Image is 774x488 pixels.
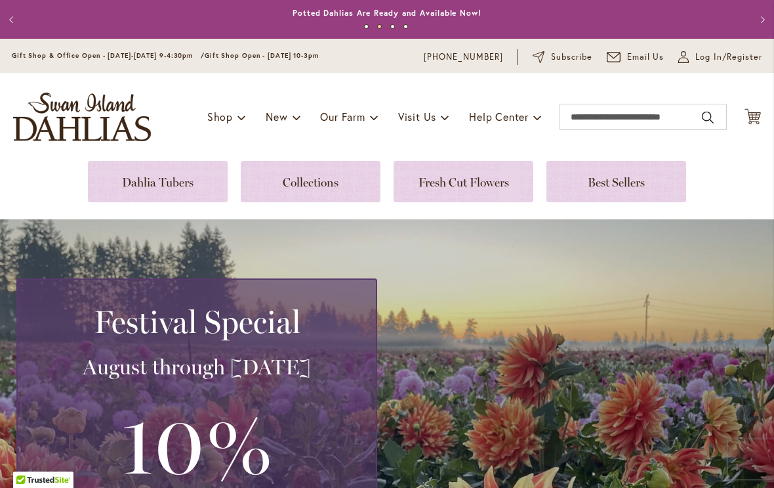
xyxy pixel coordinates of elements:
span: Gift Shop Open - [DATE] 10-3pm [205,51,319,60]
span: Visit Us [398,110,436,123]
button: 4 of 4 [403,24,408,29]
span: Email Us [627,51,664,64]
button: 2 of 4 [377,24,382,29]
button: Next [748,7,774,33]
span: Our Farm [320,110,365,123]
a: Log In/Register [678,51,762,64]
span: Shop [207,110,233,123]
button: 1 of 4 [364,24,369,29]
span: Log In/Register [695,51,762,64]
button: 3 of 4 [390,24,395,29]
a: [PHONE_NUMBER] [424,51,503,64]
a: store logo [13,93,151,141]
h2: Festival Special [33,303,360,340]
a: Subscribe [533,51,592,64]
span: Subscribe [551,51,592,64]
a: Email Us [607,51,664,64]
h3: August through [DATE] [33,354,360,380]
span: Gift Shop & Office Open - [DATE]-[DATE] 9-4:30pm / [12,51,205,60]
span: Help Center [469,110,529,123]
span: New [266,110,287,123]
a: Potted Dahlias Are Ready and Available Now! [293,8,481,18]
